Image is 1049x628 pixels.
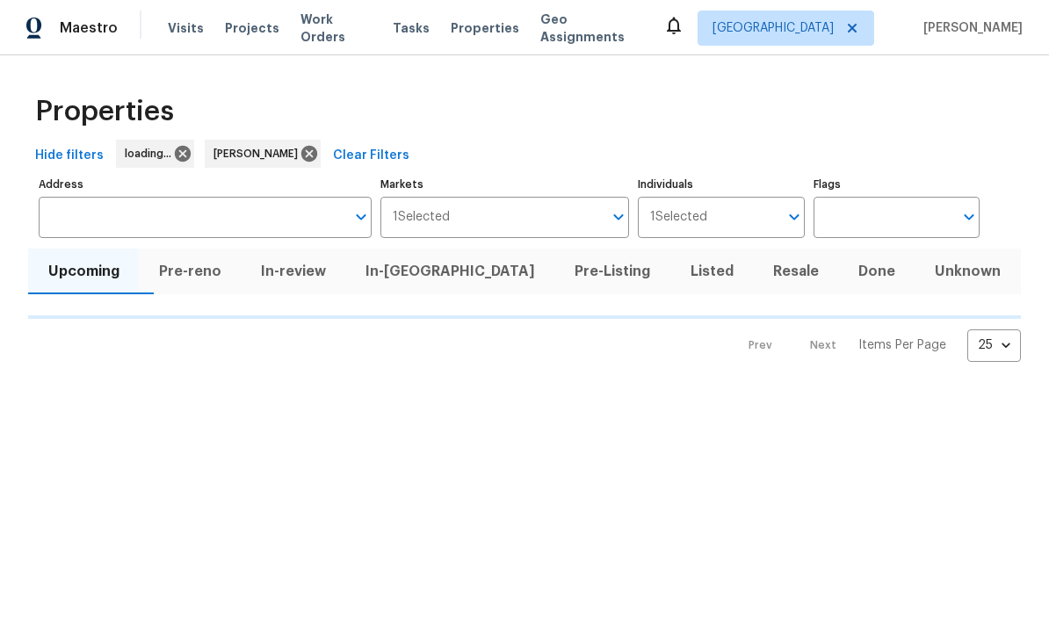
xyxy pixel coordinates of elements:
span: 1 Selected [650,210,707,225]
span: Geo Assignments [540,11,642,46]
span: Maestro [60,19,118,37]
span: Properties [35,103,174,120]
span: Upcoming [39,259,128,284]
div: loading... [116,140,194,168]
span: Hide filters [35,145,104,167]
span: [PERSON_NAME] [916,19,1023,37]
div: [PERSON_NAME] [205,140,321,168]
p: Items Per Page [858,336,946,354]
span: Pre-Listing [566,259,660,284]
label: Individuals [638,179,804,190]
span: Pre-reno [149,259,230,284]
nav: Pagination Navigation [732,329,1021,362]
span: [PERSON_NAME] [213,145,305,162]
span: Done [850,259,905,284]
span: loading... [125,145,178,162]
label: Markets [380,179,630,190]
span: Projects [225,19,279,37]
button: Open [957,205,981,229]
span: In-[GEOGRAPHIC_DATA] [357,259,545,284]
label: Address [39,179,372,190]
span: Clear Filters [333,145,409,167]
span: Resale [763,259,828,284]
span: 1 Selected [393,210,450,225]
button: Hide filters [28,140,111,172]
div: 25 [967,322,1021,368]
span: Visits [168,19,204,37]
span: In-review [251,259,335,284]
button: Clear Filters [326,140,416,172]
span: Tasks [393,22,430,34]
button: Open [782,205,807,229]
button: Open [606,205,631,229]
span: Listed [681,259,742,284]
button: Open [349,205,373,229]
span: [GEOGRAPHIC_DATA] [713,19,834,37]
label: Flags [814,179,980,190]
span: Work Orders [300,11,372,46]
span: Properties [451,19,519,37]
span: Unknown [926,259,1010,284]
